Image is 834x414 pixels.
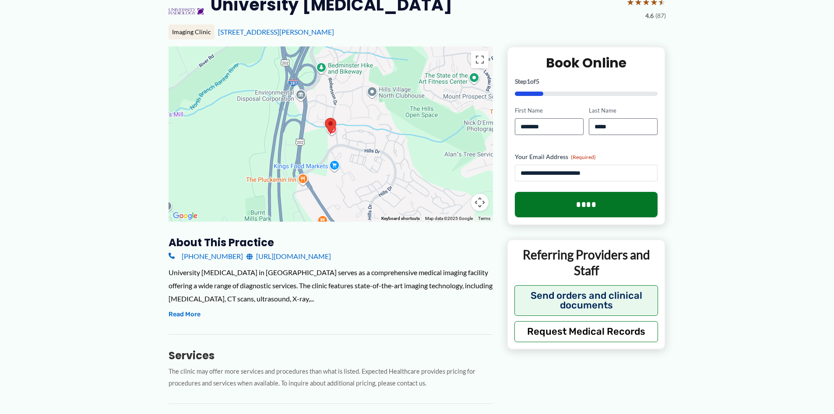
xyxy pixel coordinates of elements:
button: Keyboard shortcuts [381,216,420,222]
button: Read More [169,309,201,320]
span: (87) [655,10,666,21]
a: Terms (opens in new tab) [478,216,490,221]
h2: Book Online [515,54,658,71]
button: Toggle fullscreen view [471,51,489,68]
label: Last Name [589,106,658,115]
a: [STREET_ADDRESS][PERSON_NAME] [218,28,334,36]
h3: About this practice [169,236,493,249]
button: Map camera controls [471,194,489,211]
button: Send orders and clinical documents [514,285,658,316]
a: [PHONE_NUMBER] [169,250,243,263]
a: Open this area in Google Maps (opens a new window) [171,210,200,222]
button: Request Medical Records [514,321,658,342]
label: Your Email Address [515,152,658,161]
span: 4.6 [645,10,654,21]
p: The clinic may offer more services and procedures than what is listed. Expected Healthcare provid... [169,366,493,389]
img: Google [171,210,200,222]
span: Map data ©2025 Google [425,216,473,221]
a: [URL][DOMAIN_NAME] [246,250,331,263]
span: 5 [536,78,539,85]
p: Step of [515,78,658,85]
div: University [MEDICAL_DATA] in [GEOGRAPHIC_DATA] serves as a comprehensive medical imaging facility... [169,266,493,305]
span: 1 [527,78,530,85]
span: (Required) [571,154,596,160]
label: First Name [515,106,584,115]
h3: Services [169,349,493,362]
div: Imaging Clinic [169,25,215,39]
p: Referring Providers and Staff [514,247,658,279]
